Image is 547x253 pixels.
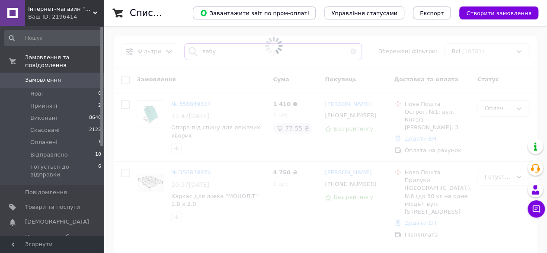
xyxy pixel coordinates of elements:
span: 2122 [89,126,101,134]
span: Замовлення та повідомлення [25,54,104,69]
span: 1 [98,138,101,146]
span: Управління статусами [331,10,397,16]
span: 8640 [89,114,101,122]
span: Показники роботи компанії [25,233,80,249]
span: Експорт [420,10,444,16]
span: Замовлення [25,76,61,84]
span: 2 [98,102,101,110]
span: [DEMOGRAPHIC_DATA] [25,218,89,226]
button: Експорт [413,6,451,19]
span: Прийняті [30,102,57,110]
button: Створити замовлення [459,6,538,19]
span: Товари та послуги [25,203,80,211]
span: Створити замовлення [466,10,531,16]
a: Створити замовлення [451,10,538,16]
span: Нові [30,90,43,98]
button: Чат з покупцем [528,200,545,218]
span: Скасовані [30,126,60,134]
span: Завантажити звіт по пром-оплаті [200,9,309,17]
span: Інтернет-магазин "Asti" [28,5,93,13]
input: Пошук [4,30,102,46]
span: 0 [98,90,101,98]
button: Управління статусами [324,6,404,19]
div: Ваш ID: 2196414 [28,13,104,21]
button: Завантажити звіт по пром-оплаті [193,6,316,19]
span: 10 [95,151,101,159]
span: Повідомлення [25,189,67,196]
h1: Список замовлень [130,8,218,18]
span: Оплачені [30,138,58,146]
span: Відправлено [30,151,68,159]
span: Виконані [30,114,57,122]
span: 6 [98,163,101,179]
span: Готується до відправки [30,163,98,179]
